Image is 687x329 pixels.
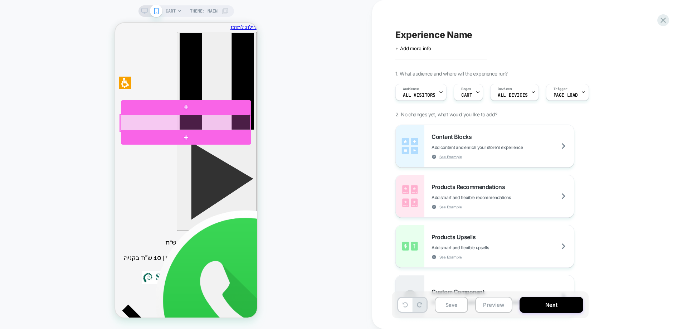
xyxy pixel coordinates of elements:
span: Audience [403,87,419,92]
button: Save [435,297,468,313]
span: Trigger [554,87,567,92]
span: Add smart and flexible recommendations [432,195,547,200]
span: Add content and enrich your store's experience [432,145,559,150]
span: Experience Name [395,29,472,40]
span: CART [166,5,176,17]
span: Pages [461,87,471,92]
span: Products Recommendations [432,183,508,190]
button: Next [520,297,583,313]
span: 2. No changes yet, what would you like to add? [395,111,497,117]
span: Devices [498,87,512,92]
span: Products Upsells [432,233,479,241]
div: לפתיחה תפריט נגישות להתאמה אישית [4,54,16,66]
span: See Example [439,255,462,260]
button: Preview [475,297,512,313]
span: Custom Component [432,288,488,295]
span: Content Blocks [432,133,475,140]
span: All Visitors [403,93,435,98]
span: + Add more info [395,45,431,51]
span: See Example [439,204,462,209]
span: 1. What audience and where will the experience run? [395,71,507,77]
span: See Example [439,154,462,159]
span: ALL DEVICES [498,93,527,98]
span: Add smart and flexible upsells [432,245,525,250]
span: CART [461,93,472,98]
span: Page Load [554,93,578,98]
span: Theme: MAIN [190,5,218,17]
